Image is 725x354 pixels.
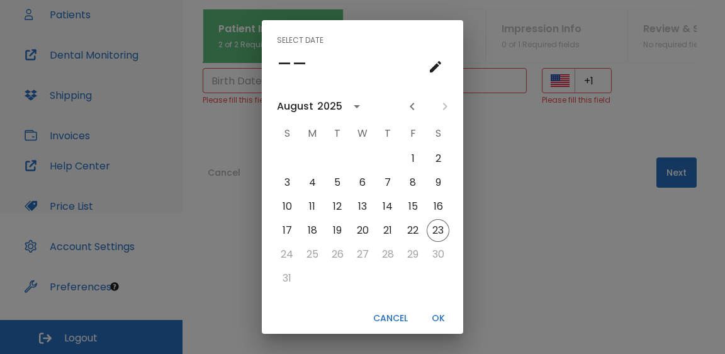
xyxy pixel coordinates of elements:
[277,50,307,77] h4: ––
[351,219,374,242] button: Aug 20, 2025
[427,219,449,242] button: Aug 23, 2025
[276,121,298,146] span: S
[346,96,368,117] button: calendar view is open, switch to year view
[427,195,449,218] button: Aug 16, 2025
[351,171,374,194] button: Aug 6, 2025
[301,219,323,242] button: Aug 18, 2025
[317,99,342,114] div: 2025
[301,121,323,146] span: M
[301,195,323,218] button: Aug 11, 2025
[326,219,349,242] button: Aug 19, 2025
[402,147,424,170] button: Aug 1, 2025
[277,99,313,114] div: August
[368,308,413,329] button: Cancel
[376,219,399,242] button: Aug 21, 2025
[276,171,298,194] button: Aug 3, 2025
[326,121,349,146] span: T
[427,147,449,170] button: Aug 2, 2025
[376,121,399,146] span: T
[301,171,323,194] button: Aug 4, 2025
[402,219,424,242] button: Aug 22, 2025
[351,195,374,218] button: Aug 13, 2025
[326,171,349,194] button: Aug 5, 2025
[277,30,323,50] span: Select date
[418,308,458,329] button: OK
[376,195,399,218] button: Aug 14, 2025
[402,171,424,194] button: Aug 8, 2025
[351,121,374,146] span: W
[402,96,423,117] button: Previous month
[427,121,449,146] span: S
[427,171,449,194] button: Aug 9, 2025
[276,219,298,242] button: Aug 17, 2025
[376,171,399,194] button: Aug 7, 2025
[402,195,424,218] button: Aug 15, 2025
[423,54,448,79] button: calendar view is open, go to text input view
[402,121,424,146] span: F
[326,195,349,218] button: Aug 12, 2025
[276,195,298,218] button: Aug 10, 2025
